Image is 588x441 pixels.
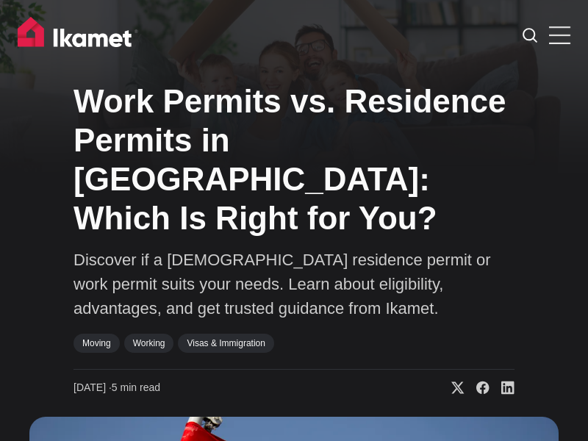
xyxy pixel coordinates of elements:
a: Share on Facebook [465,381,490,395]
img: Ikamet home [18,17,138,54]
a: Visas & Immigration [178,334,273,353]
a: Share on Linkedin [490,381,514,395]
p: Discover if a [DEMOGRAPHIC_DATA] residence permit or work permit suits your needs. Learn about el... [73,248,514,320]
time: 5 min read [73,381,160,395]
h1: Work Permits vs. Residence Permits in [GEOGRAPHIC_DATA]: Which Is Right for You? [73,82,514,237]
a: Share on X [440,381,465,395]
a: Working [124,334,174,353]
span: [DATE] ∙ [73,381,112,393]
a: Moving [73,334,120,353]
